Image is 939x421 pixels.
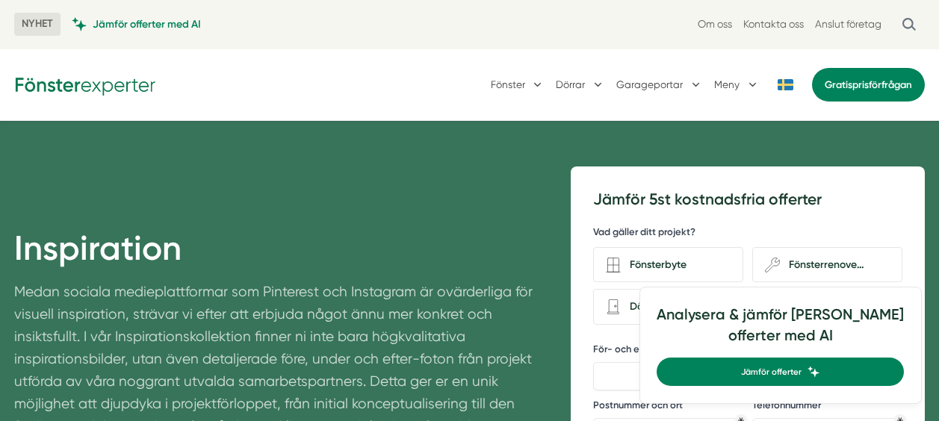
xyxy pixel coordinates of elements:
[812,68,925,102] a: Gratisprisförfrågan
[491,66,545,103] button: Fönster
[593,399,743,415] label: Postnummer och ort
[714,66,760,103] button: Meny
[741,365,802,378] span: Jämför offerter
[14,72,156,96] img: Fönsterexperter Logotyp
[825,79,852,90] span: Gratis
[72,17,201,31] a: Jämför offerter med AI
[14,228,536,281] h1: Inspiration
[616,66,703,103] button: Garageportar
[93,17,201,31] span: Jämför offerter med AI
[698,17,732,31] a: Om oss
[593,225,695,242] h5: Vad gäller ditt projekt?
[657,305,904,358] h4: Analysera & jämför [PERSON_NAME] offerter med AI
[893,11,925,37] button: Öppna sök
[752,399,902,415] label: Telefonnummer
[593,189,902,210] h3: Jämför 5st kostnadsfria offerter
[593,343,743,359] label: För- och efternamn
[657,358,904,386] a: Jämför offerter
[815,17,881,31] a: Anslut företag
[14,13,61,36] span: NYHET
[556,66,605,103] button: Dörrar
[743,17,804,31] a: Kontakta oss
